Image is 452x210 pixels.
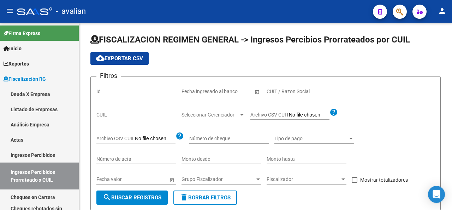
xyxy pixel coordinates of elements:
span: Mostrar totalizadores [360,176,408,184]
mat-icon: cloud_download [96,54,105,62]
input: Fecha fin [213,89,248,95]
mat-icon: help [176,132,184,140]
span: Borrar Filtros [180,194,231,201]
span: Grupo Fiscalizador [182,176,255,182]
mat-icon: delete [180,193,188,202]
span: Firma Express [4,29,40,37]
span: Tipo de pago [274,136,348,142]
span: Buscar Registros [103,194,161,201]
input: Archivo CSV CUIT [289,112,329,118]
div: Open Intercom Messenger [428,186,445,203]
h3: Filtros [96,71,121,81]
span: Seleccionar Gerenciador [182,112,239,118]
span: Fiscalizador [267,176,340,182]
input: Fecha fin [128,176,163,182]
mat-icon: person [438,7,446,15]
button: Open calendar [253,88,261,95]
input: Archivo CSV CUIL [135,136,176,142]
button: Buscar Registros [96,191,168,205]
span: Exportar CSV [96,55,143,62]
span: Reportes [4,60,29,68]
span: Inicio [4,45,22,52]
input: Fecha inicio [182,89,207,95]
input: Fecha inicio [96,176,122,182]
mat-icon: help [329,108,338,117]
mat-icon: search [103,193,111,202]
mat-icon: menu [6,7,14,15]
button: Exportar CSV [90,52,149,65]
span: - avalian [56,4,86,19]
span: Archivo CSV CUIT [250,112,289,118]
button: Borrar Filtros [173,191,237,205]
span: Archivo CSV CUIL [96,136,135,141]
span: Fiscalización RG [4,75,46,83]
button: Open calendar [168,176,176,183]
span: FISCALIZACION REGIMEN GENERAL -> Ingresos Percibios Prorrateados por CUIL [90,35,410,45]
